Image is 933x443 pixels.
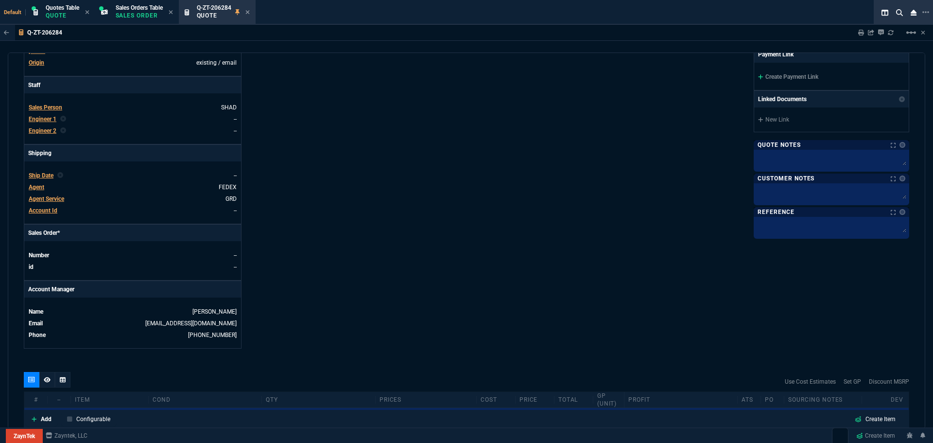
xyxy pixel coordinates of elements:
[4,9,26,16] span: Default
[905,27,917,38] mat-icon: Example home icon
[29,48,45,54] span: phone
[28,126,237,136] tr: undefined
[28,194,237,204] tr: undefined
[844,377,861,386] a: Set GP
[219,184,237,191] a: FEDEX
[28,250,237,260] tr: undefined
[60,126,66,135] nx-icon: Clear selected rep
[28,103,237,112] tr: undefined
[28,330,237,340] tr: undefined
[145,320,237,327] a: [EMAIL_ADDRESS][DOMAIN_NAME]
[197,12,231,19] p: Quote
[234,48,237,54] a: --
[24,225,241,241] p: Sales Order*
[847,413,903,425] a: Create Item
[60,115,66,124] nx-icon: Clear selected rep
[29,172,53,179] span: Ship Date
[46,4,79,11] span: Quotes Table
[758,141,801,149] p: Quote Notes
[29,308,43,315] span: Name
[758,175,814,182] p: Customer Notes
[76,415,110,424] p: Configurable
[28,307,237,317] tr: undefined
[24,396,48,404] div: #
[29,252,49,259] span: Number
[869,377,909,386] a: Discount MSRP
[234,116,237,123] a: --
[892,7,907,18] nx-icon: Search
[29,207,57,214] span: Account Id
[29,320,43,327] span: Email
[169,9,173,17] nx-icon: Close Tab
[29,332,46,338] span: Phone
[878,7,892,18] nx-icon: Split Panels
[149,396,262,404] div: cond
[24,145,241,161] p: Shipping
[234,172,237,179] span: --
[28,262,237,272] tr: undefined
[593,392,624,408] div: GP (unit)
[28,58,237,68] tr: undefined
[907,7,920,18] nx-icon: Close Workbench
[57,171,63,180] nx-icon: Clear selected rep
[116,4,163,11] span: Sales Orders Table
[29,104,62,111] span: Sales Person
[188,332,237,338] a: 469-609-4841
[71,396,149,404] div: Item
[43,431,90,440] a: msbcCompanyName
[28,319,237,328] tr: undefined
[784,396,862,404] div: Sourcing Notes
[922,8,929,17] nx-icon: Open New Tab
[234,252,237,259] a: --
[48,396,71,404] div: --
[221,104,237,111] a: SHAD
[245,9,250,17] nx-icon: Close Tab
[554,396,593,404] div: Total
[234,207,237,214] a: --
[738,396,761,404] div: ATS
[758,73,818,80] a: Create Payment Link
[4,29,9,36] nx-icon: Back to Table
[758,208,795,216] p: Reference
[758,50,794,59] p: Payment Link
[28,182,237,192] tr: undefined
[24,281,241,298] p: Account Manager
[29,184,44,191] span: Agent
[197,4,231,11] span: Q-ZT-206284
[234,264,237,270] a: --
[225,195,237,202] a: GRD
[29,116,56,123] span: Engineer 1
[624,396,738,404] div: Profit
[196,59,237,66] span: existing / email
[852,428,899,443] a: Create Item
[24,77,241,93] p: Staff
[116,12,163,19] p: Sales Order
[885,396,909,404] div: dev
[758,95,807,104] p: Linked Documents
[29,264,34,270] span: id
[28,171,237,180] tr: undefined
[29,195,64,202] span: Agent Service
[921,29,925,36] a: Hide Workbench
[28,114,237,124] tr: undefined
[29,127,56,134] span: Engineer 2
[192,308,237,315] a: [PERSON_NAME]
[234,127,237,134] a: --
[85,9,89,17] nx-icon: Close Tab
[46,12,79,19] p: Quote
[376,396,477,404] div: prices
[477,396,516,404] div: cost
[761,396,784,404] div: PO
[262,396,375,404] div: qty
[516,396,554,404] div: price
[29,59,44,66] a: Origin
[27,29,62,36] p: Q-ZT-206284
[758,115,905,124] a: New Link
[785,377,836,386] a: Use Cost Estimates
[28,206,237,215] tr: undefined
[41,415,52,424] p: Add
